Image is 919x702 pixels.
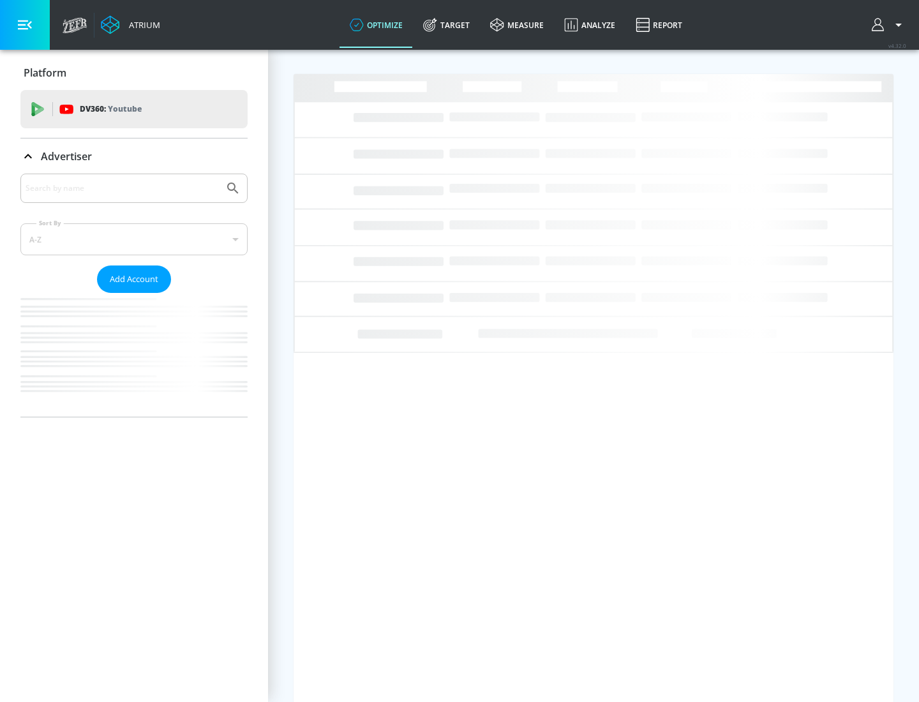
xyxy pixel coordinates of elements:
div: Advertiser [20,174,248,417]
div: A-Z [20,223,248,255]
nav: list of Advertiser [20,293,248,417]
div: Platform [20,55,248,91]
button: Add Account [97,265,171,293]
a: Report [625,2,692,48]
div: Advertiser [20,138,248,174]
a: Analyze [554,2,625,48]
a: Atrium [101,15,160,34]
p: Advertiser [41,149,92,163]
input: Search by name [26,180,219,197]
label: Sort By [36,219,64,227]
p: DV360: [80,102,142,116]
a: Target [413,2,480,48]
span: v 4.32.0 [888,42,906,49]
a: optimize [340,2,413,48]
a: measure [480,2,554,48]
p: Youtube [108,102,142,116]
p: Platform [24,66,66,80]
span: Add Account [110,272,158,287]
div: DV360: Youtube [20,90,248,128]
div: Atrium [124,19,160,31]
